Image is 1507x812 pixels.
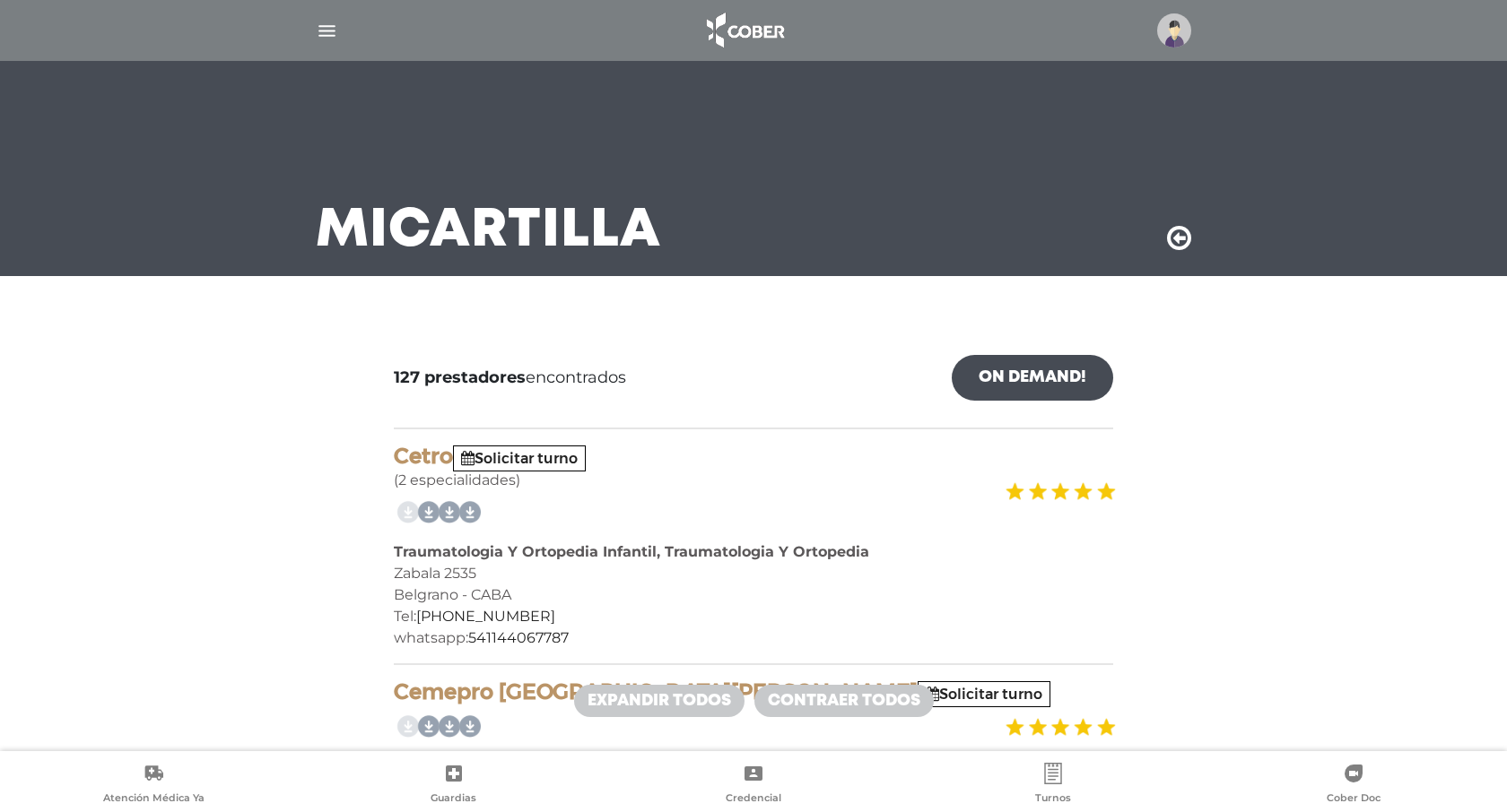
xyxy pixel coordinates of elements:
div: Tel: [394,606,1113,627]
h4: Cetro [394,444,1113,470]
a: Solicitar turno [926,686,1042,703]
div: Belgrano - CABA [394,584,1113,606]
a: Credencial [604,763,903,808]
img: Cober_menu-lines-white.svg [316,20,338,42]
img: estrellas_badge.png [1003,471,1116,512]
a: Contraer todos [754,685,934,717]
span: Turnos [1035,791,1071,808]
a: Atención Médica Ya [4,763,303,808]
a: Solicitar turno [461,450,578,467]
h3: Mi Cartilla [316,208,661,255]
a: Guardias [303,763,603,808]
b: Traumatologia Y Ortopedia Infantil, Traumatologia Y Ortopedia [394,543,869,560]
b: 127 prestadores [394,367,526,387]
span: encontrados [394,366,626,390]
div: (2 especialidades) [394,444,1113,491]
a: Expandir todos [574,685,745,717]
a: On Demand! [952,355,1113,401]
a: [PHONE_NUMBER] [416,608,555,625]
span: Cober Doc [1327,791,1381,808]
span: Guardias [431,791,476,808]
img: profile-placeholder.svg [1157,13,1191,48]
span: Credencial [726,791,781,808]
img: estrellas_badge.png [1003,707,1116,747]
a: 541144067787 [468,629,569,646]
img: logo_cober_home-white.png [697,9,791,52]
a: Turnos [903,763,1203,808]
span: Atención Médica Ya [103,791,205,808]
div: Zabala 2535 [394,563,1113,584]
h4: Cemepro [GEOGRAPHIC_DATA][PERSON_NAME] [394,679,1113,705]
a: Cober Doc [1204,763,1503,808]
div: whatsapp: [394,627,1113,649]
